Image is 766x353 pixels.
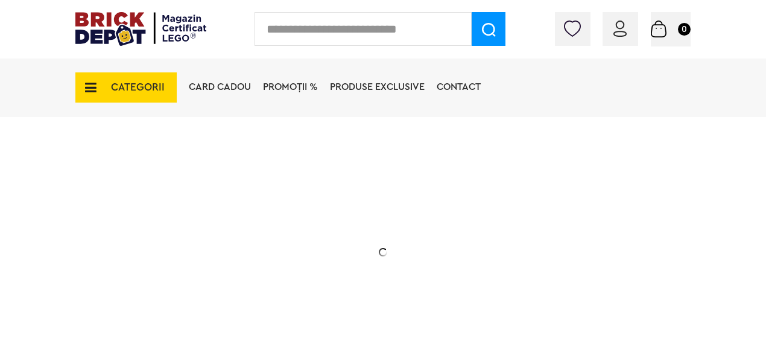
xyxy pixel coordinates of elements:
a: Produse exclusive [330,82,425,92]
span: CATEGORII [111,82,165,92]
small: 0 [678,23,691,36]
h2: La două seturi LEGO de adulți achiziționate din selecție! În perioada 12 - [DATE]! [161,238,402,289]
h1: 20% Reducere! [161,183,402,226]
a: PROMOȚII % [263,82,318,92]
a: Contact [437,82,481,92]
a: Card Cadou [189,82,251,92]
div: Explorează [161,316,402,331]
